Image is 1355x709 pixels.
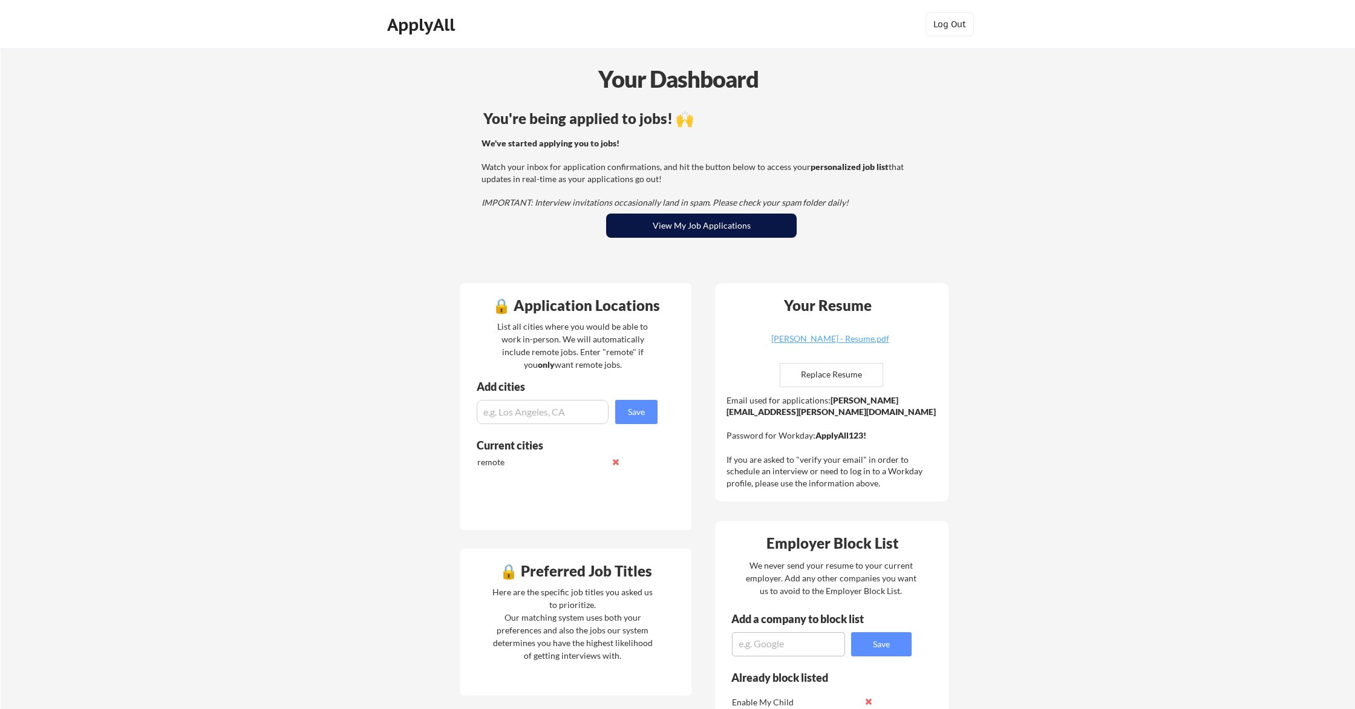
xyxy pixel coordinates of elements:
[758,335,902,343] div: [PERSON_NAME] - Resume.pdf
[482,197,849,207] em: IMPORTANT: Interview invitations occasionally land in spam. Please check your spam folder daily!
[538,359,555,370] strong: only
[463,298,688,313] div: 🔒 Application Locations
[606,214,797,238] button: View My Job Applications
[1,62,1355,96] div: Your Dashboard
[477,456,605,468] div: remote
[482,137,918,209] div: Watch your inbox for application confirmations, and hit the button below to access your that upda...
[483,111,919,126] div: You're being applied to jobs! 🙌
[926,12,974,36] button: Log Out
[720,536,945,551] div: Employer Block List
[768,298,887,313] div: Your Resume
[726,395,936,417] strong: [PERSON_NAME][EMAIL_ADDRESS][PERSON_NAME][DOMAIN_NAME]
[815,430,866,440] strong: ApplyAll123!
[463,564,688,578] div: 🔒 Preferred Job Titles
[731,613,883,624] div: Add a company to block list
[726,394,940,489] div: Email used for applications: Password for Workday: If you are asked to "verify your email" in ord...
[811,162,889,172] strong: personalized job list
[489,586,656,662] div: Here are the specific job titles you asked us to prioritize. Our matching system uses both your p...
[732,696,860,708] div: Enable My Child
[477,440,644,451] div: Current cities
[477,400,609,424] input: e.g. Los Angeles, CA
[731,672,895,683] div: Already block listed
[387,15,459,35] div: ApplyAll
[758,335,902,353] a: [PERSON_NAME] - Resume.pdf
[851,632,912,656] button: Save
[615,400,658,424] button: Save
[745,559,917,597] div: We never send your resume to your current employer. Add any other companies you want us to avoid ...
[482,138,619,148] strong: We've started applying you to jobs!
[477,381,661,392] div: Add cities
[489,320,656,371] div: List all cities where you would be able to work in-person. We will automatically include remote j...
